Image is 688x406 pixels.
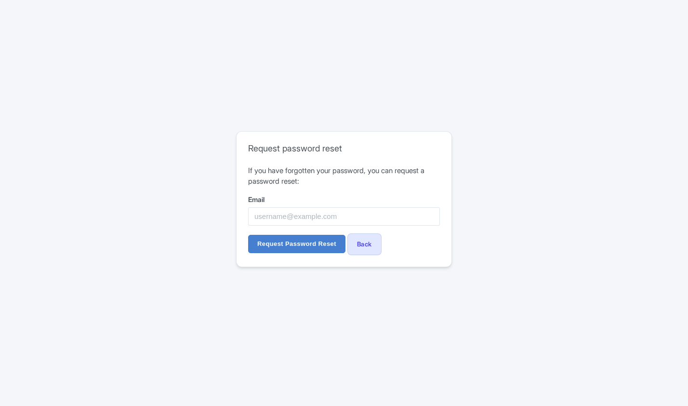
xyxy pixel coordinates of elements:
input: Request Password Reset [248,235,345,253]
p: If you have forgotten your password, you can request a password reset: [248,165,440,187]
a: Back [347,233,382,255]
h2: Request password reset [248,143,440,154]
input: username@example.com [248,207,440,226]
label: Email [248,194,440,204]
